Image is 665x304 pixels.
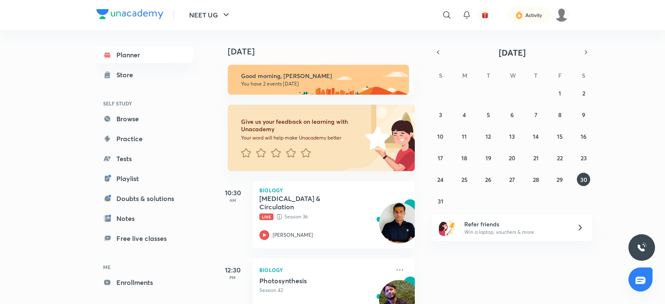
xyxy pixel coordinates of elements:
p: Session 36 [259,213,390,221]
img: ttu [637,243,647,253]
a: Browse [96,110,193,127]
abbr: August 30, 2025 [580,176,587,184]
a: Planner [96,47,193,63]
abbr: August 6, 2025 [510,111,514,119]
button: August 28, 2025 [529,173,542,186]
abbr: August 4, 2025 [463,111,466,119]
abbr: August 18, 2025 [461,154,467,162]
button: August 27, 2025 [505,173,519,186]
abbr: August 23, 2025 [581,154,587,162]
button: August 8, 2025 [553,108,566,121]
p: Biology [259,188,408,193]
button: August 29, 2025 [553,173,566,186]
abbr: August 15, 2025 [557,132,563,140]
abbr: August 16, 2025 [581,132,586,140]
abbr: August 25, 2025 [461,176,468,184]
abbr: Friday [558,71,562,79]
button: August 30, 2025 [577,173,590,186]
button: August 5, 2025 [482,108,495,121]
button: August 12, 2025 [482,130,495,143]
img: Company Logo [96,9,163,19]
abbr: August 5, 2025 [487,111,490,119]
button: August 17, 2025 [434,151,447,164]
abbr: August 20, 2025 [509,154,515,162]
button: August 26, 2025 [482,173,495,186]
button: August 11, 2025 [458,130,471,143]
button: August 20, 2025 [505,151,519,164]
a: Notes [96,210,193,227]
abbr: August 13, 2025 [509,132,515,140]
button: NEET UG [184,7,236,23]
abbr: August 21, 2025 [533,154,539,162]
abbr: August 28, 2025 [533,176,539,184]
button: August 22, 2025 [553,151,566,164]
button: August 13, 2025 [505,130,519,143]
h5: Photosynthesis [259,277,363,285]
button: August 7, 2025 [529,108,542,121]
abbr: August 29, 2025 [557,176,563,184]
abbr: August 10, 2025 [437,132,443,140]
span: Live [259,213,273,220]
div: Store [116,70,138,80]
button: August 4, 2025 [458,108,471,121]
abbr: Wednesday [510,71,516,79]
img: activity [515,10,523,20]
button: August 2, 2025 [577,86,590,100]
img: Pankaj Saproo [554,8,569,22]
a: Playlist [96,170,193,187]
abbr: August 27, 2025 [509,176,515,184]
abbr: August 8, 2025 [558,111,562,119]
p: AM [216,198,249,203]
button: August 9, 2025 [577,108,590,121]
img: morning [228,65,409,95]
abbr: August 2, 2025 [582,89,585,97]
abbr: August 24, 2025 [437,176,443,184]
p: PM [216,275,249,280]
h5: Body Fluids & Circulation [259,194,363,211]
abbr: Thursday [534,71,537,79]
button: August 31, 2025 [434,194,447,208]
a: Company Logo [96,9,163,21]
h6: SELF STUDY [96,96,193,110]
h6: ME [96,260,193,274]
abbr: August 14, 2025 [533,132,539,140]
a: Tests [96,150,193,167]
a: Free live classes [96,230,193,247]
abbr: August 3, 2025 [439,111,442,119]
p: Session 42 [259,287,390,294]
button: August 6, 2025 [505,108,519,121]
button: August 25, 2025 [458,173,471,186]
abbr: Tuesday [487,71,490,79]
abbr: August 22, 2025 [557,154,563,162]
abbr: August 11, 2025 [462,132,467,140]
button: August 24, 2025 [434,173,447,186]
abbr: August 9, 2025 [582,111,585,119]
button: August 19, 2025 [482,151,495,164]
abbr: August 17, 2025 [438,154,443,162]
abbr: August 31, 2025 [438,197,443,205]
img: avatar [481,11,489,19]
a: Store [96,66,193,83]
abbr: August 26, 2025 [485,176,491,184]
img: referral [439,219,456,236]
a: Doubts & solutions [96,190,193,207]
h6: Refer friends [464,220,566,228]
h5: 12:30 [216,265,249,275]
p: You have 2 events [DATE] [241,81,401,87]
span: [DATE] [499,47,526,58]
p: Biology [259,265,390,275]
p: [PERSON_NAME] [273,231,313,239]
a: Practice [96,130,193,147]
abbr: August 1, 2025 [559,89,561,97]
button: August 3, 2025 [434,108,447,121]
abbr: Monday [462,71,467,79]
a: Enrollments [96,274,193,291]
button: August 23, 2025 [577,151,590,164]
button: August 21, 2025 [529,151,542,164]
p: Your word will help make Unacademy better [241,135,362,141]
img: feedback_image [337,105,415,171]
abbr: August 7, 2025 [534,111,537,119]
button: August 16, 2025 [577,130,590,143]
button: August 14, 2025 [529,130,542,143]
abbr: August 19, 2025 [485,154,491,162]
